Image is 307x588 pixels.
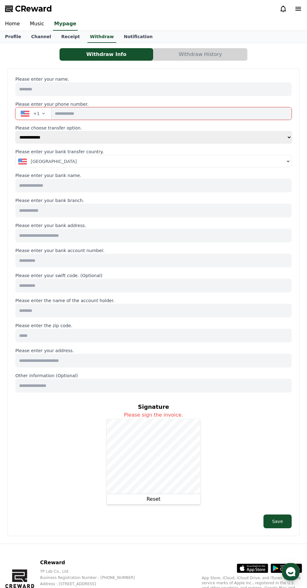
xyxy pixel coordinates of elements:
p: Please enter your name. [15,76,292,82]
span: Messages [52,208,70,213]
button: Save [263,514,292,528]
a: Home [2,198,41,214]
a: Withdraw [87,31,116,43]
a: Receipt [56,31,85,43]
p: Other information (Optional) [15,373,292,379]
p: Please enter your bank name. [15,172,292,179]
p: Please enter the zip code. [15,322,292,329]
a: Notification [119,31,158,43]
span: [GEOGRAPHIC_DATA] [31,158,77,165]
p: Business Registration Number : [PHONE_NUMBER] [40,575,145,580]
p: Signature [138,403,169,411]
p: YP Lab Co., Ltd. [40,569,145,574]
p: Please enter your bank address. [15,222,292,229]
span: +1 [33,110,40,117]
span: Home [16,208,27,213]
a: Channel [26,31,56,43]
button: Withdraw History [153,48,247,61]
a: CReward [5,4,52,14]
p: Please enter your address. [15,347,292,354]
p: Please choose transfer option. [15,125,292,131]
p: Please enter your bank branch. [15,197,292,204]
a: Settings [81,198,120,214]
a: Music [25,18,49,31]
p: CReward [40,559,145,566]
a: Messages [41,198,81,214]
button: Reset [107,494,200,504]
p: Please enter your bank account number. [15,247,292,254]
p: Address : [STREET_ADDRESS] [40,581,145,586]
p: Please sign the invoice. [124,411,183,419]
button: Withdraw Info [60,48,153,61]
span: CReward [15,4,52,14]
p: Please enter your bank transfer country. [15,149,292,155]
span: Settings [93,208,108,213]
p: Please enter your phone number. [15,101,292,107]
p: Please enter your swift code. (Optional) [15,272,292,279]
p: Please enter the name of the account holder. [15,297,292,304]
a: Mypage [53,18,78,31]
